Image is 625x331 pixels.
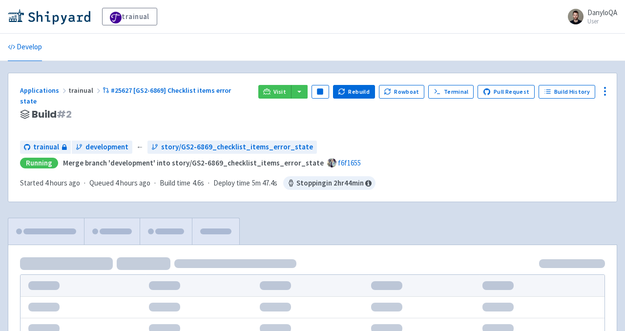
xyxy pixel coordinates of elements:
[85,142,128,153] span: development
[338,158,361,167] a: f6f1655
[161,142,313,153] span: story/GS2-6869_checklist_items_error_state
[428,85,474,99] a: Terminal
[283,176,375,190] span: Stopping in 2 hr 44 min
[102,8,157,25] a: trainual
[20,178,80,187] span: Started
[20,86,68,95] a: Applications
[587,18,617,24] small: User
[115,178,150,187] time: 4 hours ago
[379,85,425,99] button: Rowboat
[20,158,58,169] div: Running
[312,85,329,99] button: Pause
[192,178,204,189] span: 4.6s
[33,142,59,153] span: trainual
[72,141,132,154] a: development
[252,178,277,189] span: 5m 47.4s
[273,88,286,96] span: Visit
[89,178,150,187] span: Queued
[478,85,535,99] a: Pull Request
[258,85,292,99] a: Visit
[68,86,103,95] span: trainual
[20,141,71,154] a: trainual
[32,109,72,120] span: Build
[587,8,617,17] span: DanyloQA
[539,85,595,99] a: Build History
[562,9,617,24] a: DanyloQA User
[20,176,375,190] div: · · ·
[57,107,72,121] span: # 2
[213,178,250,189] span: Deploy time
[8,34,42,61] a: Develop
[8,9,90,24] img: Shipyard logo
[333,85,375,99] button: Rebuild
[147,141,317,154] a: story/GS2-6869_checklist_items_error_state
[160,178,190,189] span: Build time
[136,142,144,153] span: ←
[20,86,231,106] a: #25627 [GS2-6869] Checklist items error state
[45,178,80,187] time: 4 hours ago
[63,158,324,167] strong: Merge branch 'development' into story/GS2-6869_checklist_items_error_state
